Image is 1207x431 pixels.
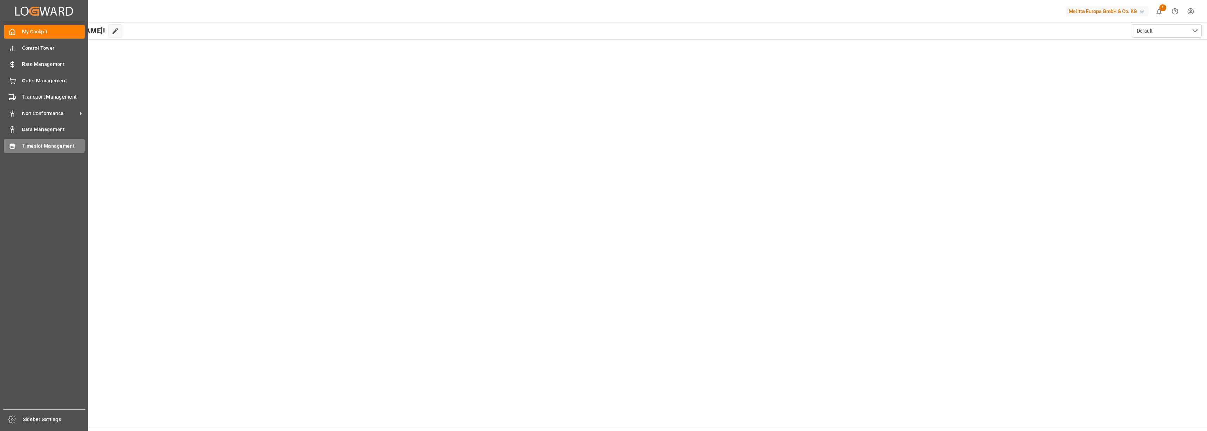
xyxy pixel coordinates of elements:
button: open menu [1132,24,1202,38]
a: Control Tower [4,41,85,55]
a: Rate Management [4,58,85,71]
span: Order Management [22,77,85,85]
button: Melitta Europa GmbH & Co. KG [1066,5,1151,18]
span: Default [1137,27,1153,35]
span: Sidebar Settings [23,416,86,423]
span: Data Management [22,126,85,133]
a: Data Management [4,123,85,136]
div: Melitta Europa GmbH & Co. KG [1066,6,1148,16]
a: Timeslot Management [4,139,85,153]
button: show 1 new notifications [1151,4,1167,19]
span: Control Tower [22,45,85,52]
a: Transport Management [4,90,85,104]
a: Order Management [4,74,85,87]
span: Transport Management [22,93,85,101]
span: Rate Management [22,61,85,68]
a: My Cockpit [4,25,85,39]
span: Hello [PERSON_NAME]! [29,24,105,38]
span: Non Conformance [22,110,78,117]
span: 1 [1159,4,1166,11]
span: Timeslot Management [22,142,85,150]
span: My Cockpit [22,28,85,35]
button: Help Center [1167,4,1183,19]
